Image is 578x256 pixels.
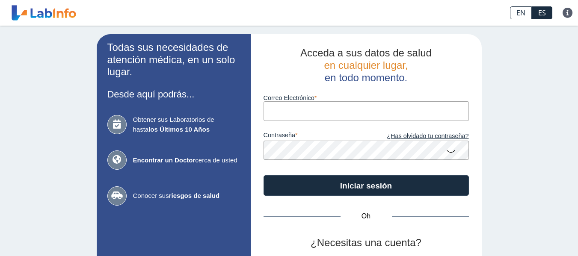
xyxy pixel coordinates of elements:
[107,41,235,78] font: Todas sus necesidades de atención médica, en un solo lugar.
[107,89,195,100] font: Desde aquí podrás...
[133,116,214,133] font: Obtener sus Laboratorios de hasta
[325,72,407,83] font: en todo momento.
[264,175,469,196] button: Iniciar sesión
[387,132,468,139] font: ¿Has olvidado tu contraseña?
[264,94,314,101] font: Correo Electrónico
[311,237,421,248] font: ¿Necesitas una cuenta?
[340,181,392,190] font: Iniciar sesión
[324,59,408,71] font: en cualquier lugar,
[148,126,210,133] font: los Últimos 10 Años
[133,192,169,199] font: Conocer sus
[366,132,469,141] a: ¿Has olvidado tu contraseña?
[169,192,219,199] font: riesgos de salud
[516,8,525,18] font: EN
[195,156,237,164] font: cerca de usted
[264,132,295,138] font: contraseña
[362,212,371,220] font: Oh
[300,47,432,59] font: Acceda a sus datos de salud
[133,156,196,164] font: Encontrar un Doctor
[538,8,546,18] font: ES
